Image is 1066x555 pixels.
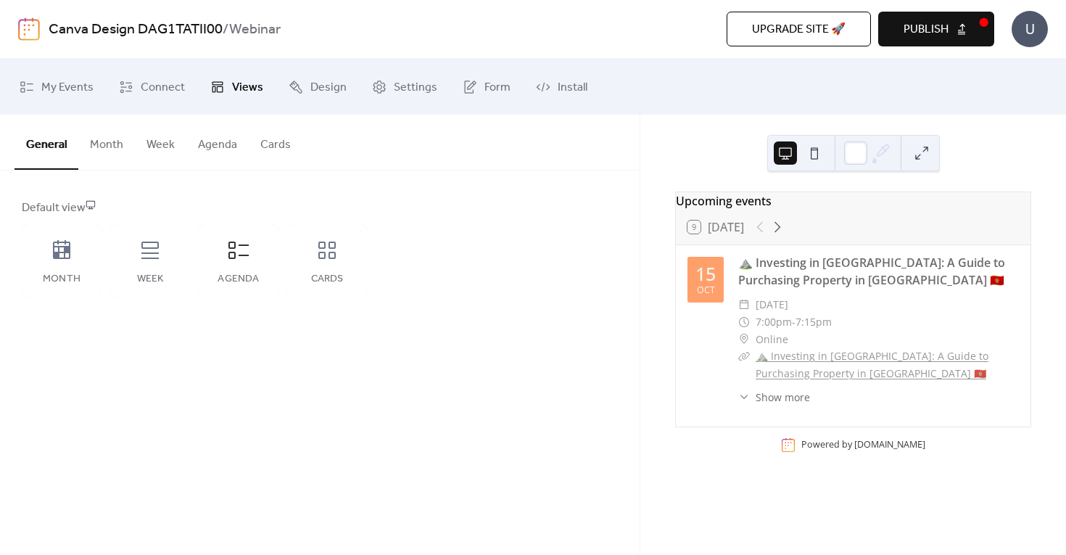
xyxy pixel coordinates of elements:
div: Month [36,274,87,285]
a: Views [199,65,274,109]
span: My Events [41,76,94,99]
div: ​ [738,331,750,348]
button: Publish [878,12,994,46]
div: ​ [738,313,750,331]
div: ​ [738,296,750,313]
b: Webinar [229,16,281,44]
span: 7:15pm [796,313,832,331]
a: [DOMAIN_NAME] [854,439,925,451]
a: ⛰️ Investing in [GEOGRAPHIC_DATA]: A Guide to Purchasing Property in [GEOGRAPHIC_DATA] 🇲🇪 [756,349,988,380]
div: Powered by [801,439,925,451]
a: Canva Design DAG1TATII00 [49,16,223,44]
span: Online [756,331,788,348]
span: Settings [394,76,437,99]
span: Publish [904,21,949,38]
span: 7:00pm [756,313,792,331]
a: Settings [361,65,448,109]
span: - [792,313,796,331]
span: Show more [756,390,810,405]
button: Agenda [186,115,249,168]
a: Install [525,65,598,109]
span: Install [558,76,587,99]
div: Agenda [213,274,264,285]
a: ⛰️ Investing in [GEOGRAPHIC_DATA]: A Guide to Purchasing Property in [GEOGRAPHIC_DATA] 🇲🇪 [738,255,1005,288]
b: / [223,16,229,44]
button: Week [135,115,186,168]
div: ​ [738,390,750,405]
button: General [15,115,78,170]
a: Design [278,65,358,109]
button: Upgrade site 🚀 [727,12,871,46]
div: ​ [738,348,750,365]
button: Cards [249,115,302,168]
span: Design [310,76,347,99]
span: Views [232,76,263,99]
span: Connect [141,76,185,99]
a: Connect [108,65,196,109]
div: Default view [22,200,615,217]
span: Upgrade site 🚀 [752,21,846,38]
span: [DATE] [756,296,788,313]
a: Form [452,65,521,109]
span: Form [484,76,511,99]
div: Oct [697,286,715,295]
div: Upcoming events [676,192,1030,210]
div: 15 [695,265,716,283]
button: ​Show more [738,390,810,405]
img: logo [18,17,40,41]
a: My Events [9,65,104,109]
div: Cards [302,274,352,285]
div: U [1012,11,1048,47]
div: Week [125,274,175,285]
button: Month [78,115,135,168]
